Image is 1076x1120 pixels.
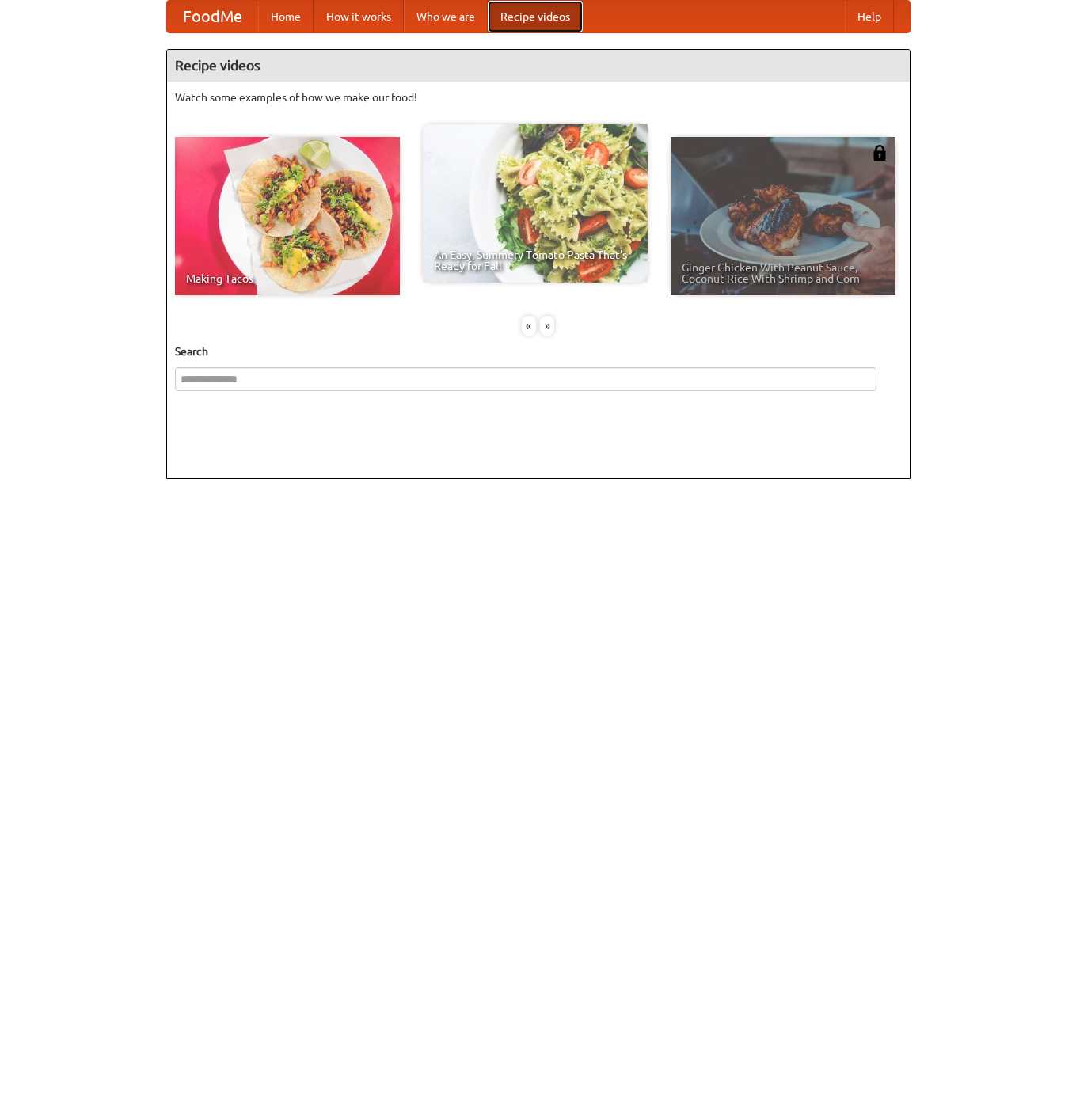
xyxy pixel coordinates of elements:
div: » [540,316,554,336]
a: Recipe videos [488,1,583,32]
h4: Recipe videos [167,50,910,82]
a: FoodMe [167,1,258,32]
h5: Search [175,344,902,359]
p: Watch some examples of how we make our food! [175,89,902,105]
a: Making Tacos [175,137,400,295]
span: Making Tacos [186,273,389,284]
a: Help [845,1,894,32]
a: An Easy, Summery Tomato Pasta That's Ready for Fall [423,124,648,283]
a: How it works [314,1,404,32]
span: An Easy, Summery Tomato Pasta That's Ready for Fall [434,249,637,271]
a: Home [258,1,314,32]
a: Who we are [404,1,488,32]
div: « [522,316,536,336]
img: 483408.png [872,145,888,161]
